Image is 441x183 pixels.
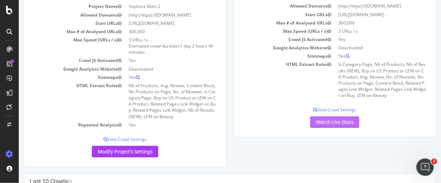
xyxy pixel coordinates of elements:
td: Max Speed (URLs / s) [220,27,316,35]
td: Sitemaps [220,52,316,60]
td: 3 URLs / s Estimated crawl duration: [106,36,202,56]
td: [URL][DOMAIN_NAME] [106,19,202,27]
p: View Crawl Settings [11,136,202,142]
td: Nb of Products, Avg. Review, Content Block, No Products on Page, No. of Reviews, Is Category Page... [106,81,202,121]
td: 3 URLs / s [316,27,411,35]
td: Deactivated [106,65,202,73]
td: Sitemaps [11,73,106,81]
td: (http|https)://[DOMAIN_NAME] [316,2,411,10]
td: Start URLs [11,19,106,27]
td: (http|https)://[DOMAIN_NAME] [106,11,202,19]
td: Project Name [11,2,106,10]
td: Sephora Main 2 [106,2,202,10]
td: 300,000 [316,19,411,27]
td: Allowed Domains [11,11,106,19]
td: Repeated Analysis [11,121,106,129]
td: Max Speed (URLs / s) [11,36,106,56]
span: 2 [431,159,437,164]
td: Max # of Analysed URLs [220,19,316,27]
td: Yes [316,35,411,44]
td: Allowed Domains [220,2,316,10]
td: Deactivated [316,44,411,52]
span: 1 day 3 hours 46 minutes [110,43,194,55]
td: Yes [106,73,202,81]
td: [URL][DOMAIN_NAME] [316,10,411,19]
td: Google Analytics Website [11,65,106,73]
td: HTML Extract Rules [220,60,316,99]
td: Yes [106,121,202,129]
a: Watch Live Stats [291,116,341,128]
td: 300,000 [106,27,202,36]
td: Crawl JS Activated [220,35,316,44]
td: Yes [316,52,411,60]
p: View Crawl Settings [220,107,411,113]
td: Crawl JS Activated [11,56,106,64]
td: HTML Extract Rules [11,81,106,121]
td: Google Analytics Website [220,44,316,52]
a: Modify Project's Settings [73,146,140,157]
td: Max # of Analysed URLs [11,27,106,36]
iframe: Intercom live chat [416,159,434,176]
td: Is Category Page, Nb of Products, Nb of Results (NEW), Buy on US Product or LEM on CA Product, Av... [316,60,411,99]
td: Start URLs [220,10,316,19]
td: Yes [106,56,202,64]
